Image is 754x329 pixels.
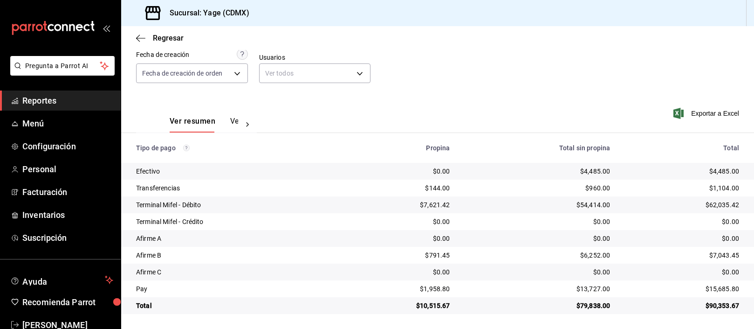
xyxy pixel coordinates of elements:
button: Pregunta a Parrot AI [10,56,115,76]
div: $13,727.00 [465,284,610,294]
div: $0.00 [625,267,739,277]
div: $0.00 [625,234,739,243]
div: $6,252.00 [465,251,610,260]
div: $10,515.67 [347,301,450,310]
div: $15,685.80 [625,284,739,294]
a: Pregunta a Parrot AI [7,68,115,77]
div: $79,838.00 [465,301,610,310]
span: Recomienda Parrot [22,296,113,308]
button: open_drawer_menu [103,24,110,32]
h3: Sucursal: Yage (CDMX) [162,7,249,19]
span: Reportes [22,94,113,107]
span: Inventarios [22,209,113,221]
div: Terminal Mifel - Débito [136,200,332,210]
button: Ver pagos [230,117,265,133]
div: Fecha de creación [136,50,189,60]
div: $4,485.00 [625,167,739,176]
span: Regresar [153,34,184,42]
button: Ver resumen [170,117,215,133]
div: $0.00 [465,234,610,243]
span: Menú [22,117,113,130]
label: Usuarios [259,54,371,61]
span: Ayuda [22,274,101,286]
div: $144.00 [347,183,450,193]
div: $7,621.42 [347,200,450,210]
div: $0.00 [465,217,610,226]
div: $1,104.00 [625,183,739,193]
div: Total sin propina [465,144,610,152]
div: $62,035.42 [625,200,739,210]
div: Propina [347,144,450,152]
div: Transferencias [136,183,332,193]
div: Tipo de pago [136,144,332,152]
div: Afirme A [136,234,332,243]
div: Ver todos [259,63,371,83]
div: Efectivo [136,167,332,176]
div: Afirme B [136,251,332,260]
div: $791.45 [347,251,450,260]
div: $0.00 [465,267,610,277]
div: $4,485.00 [465,167,610,176]
div: Pay [136,284,332,294]
span: Configuración [22,140,113,153]
div: $0.00 [347,267,450,277]
div: Terminal Mifel - Crédito [136,217,332,226]
div: $90,353.67 [625,301,739,310]
div: $960.00 [465,183,610,193]
div: $1,958.80 [347,284,450,294]
div: navigation tabs [170,117,238,133]
button: Regresar [136,34,184,42]
span: Facturación [22,186,113,198]
div: Total [625,144,739,152]
div: $0.00 [347,167,450,176]
svg: Los pagos realizados con Pay y otras terminales son montos brutos. [183,145,190,151]
div: $0.00 [347,217,450,226]
div: Total [136,301,332,310]
div: $0.00 [625,217,739,226]
div: $0.00 [347,234,450,243]
span: Suscripción [22,231,113,244]
div: $54,414.00 [465,200,610,210]
div: $7,043.45 [625,251,739,260]
button: Exportar a Excel [675,108,739,119]
span: Fecha de creación de orden [142,69,222,78]
span: Pregunta a Parrot AI [25,61,100,71]
div: Afirme C [136,267,332,277]
span: Personal [22,163,113,175]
